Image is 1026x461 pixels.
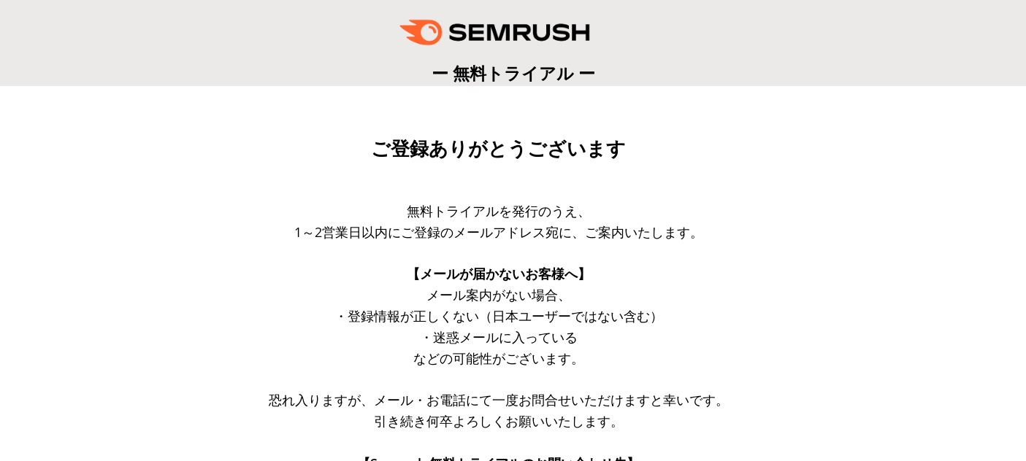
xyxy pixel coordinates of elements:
[407,265,591,282] span: 【メールが届かないお客様へ】
[371,138,626,160] span: ご登録ありがとうございます
[334,307,663,325] span: ・登録情報が正しくない（日本ユーザーではない含む）
[269,391,729,408] span: 恐れ入りますが、メール・お電話にて一度お問合せいただけますと幸いです。
[374,412,624,430] span: 引き続き何卒よろしくお願いいたします。
[432,61,595,85] span: ー 無料トライアル ー
[294,223,703,241] span: 1～2営業日以内にご登録のメールアドレス宛に、ご案内いたします。
[420,328,578,346] span: ・迷惑メールに入っている
[413,349,584,367] span: などの可能性がございます。
[407,202,591,220] span: 無料トライアルを発行のうえ、
[426,286,571,303] span: メール案内がない場合、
